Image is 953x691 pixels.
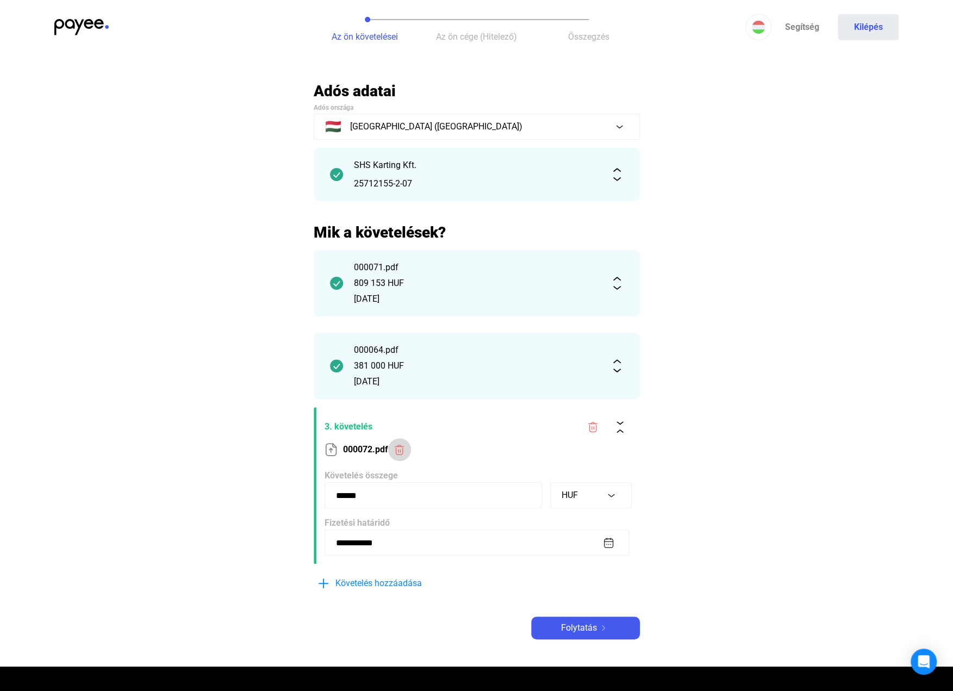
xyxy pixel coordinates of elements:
[354,261,600,274] div: 000071.pdf
[611,168,624,181] img: expand
[354,359,600,372] div: 381 000 HUF
[771,14,832,40] a: Segítség
[611,277,624,290] img: expand
[436,32,517,42] span: Az ön cége (Hitelező)
[752,21,765,34] img: HU
[325,420,577,433] span: 3. követelés
[354,159,600,172] div: SHS Karting Kft.
[350,120,522,133] span: [GEOGRAPHIC_DATA] ([GEOGRAPHIC_DATA])
[603,537,614,549] img: calendar
[343,443,388,456] a: 000072.pdf
[561,621,597,634] span: Folytatás
[568,32,609,42] span: Összegzés
[325,443,338,456] img: upload-paper
[330,168,343,181] img: checkmark-darker-green-circle
[614,421,626,433] img: collapse
[330,359,343,372] img: checkmark-darker-green-circle
[597,625,610,631] img: arrow-right-white
[838,14,899,40] button: Kilépés
[325,518,390,528] span: Fizetési határidő
[562,490,578,500] span: HUF
[745,14,771,40] button: HU
[394,444,405,456] img: trash-red
[611,359,624,372] img: expand
[602,536,615,550] button: calendar
[54,19,109,35] img: payee-logo
[314,223,640,242] h2: Mik a követelések?
[609,415,632,438] button: collapse
[354,277,600,290] div: 809 153 HUF
[325,120,341,133] span: 🇭🇺
[314,104,353,111] span: Adós országa
[314,82,640,101] h2: Adós adatai
[354,344,600,357] div: 000064.pdf
[911,649,937,675] div: Open Intercom Messenger
[582,415,605,438] button: trash-red
[550,482,632,508] button: HUF
[354,292,600,306] div: [DATE]
[314,114,640,140] button: 🇭🇺[GEOGRAPHIC_DATA] ([GEOGRAPHIC_DATA])
[354,375,600,388] div: [DATE]
[325,470,398,481] span: Követelés összege
[335,577,422,590] span: Követelés hozzáadása
[314,572,477,595] button: plus-blueKövetelés hozzáadása
[317,577,330,590] img: plus-blue
[354,177,600,190] div: 25712155-2-07
[388,438,411,461] button: trash-red
[531,617,640,639] button: Folytatásarrow-right-white
[330,277,343,290] img: checkmark-darker-green-circle
[587,421,599,433] img: trash-red
[332,32,398,42] span: Az ön követelései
